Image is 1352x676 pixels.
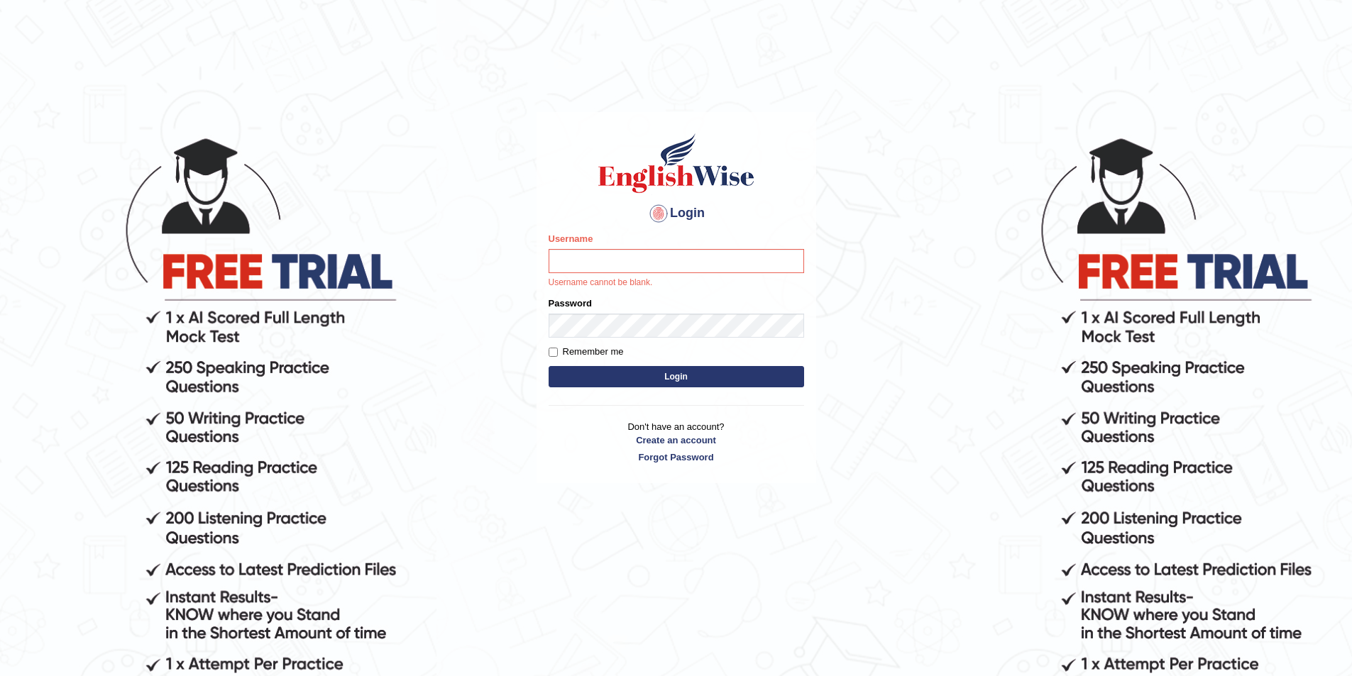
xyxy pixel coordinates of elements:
[595,131,757,195] img: Logo of English Wise sign in for intelligent practice with AI
[549,366,804,387] button: Login
[549,345,624,359] label: Remember me
[549,420,804,464] p: Don't have an account?
[549,202,804,225] h4: Login
[549,297,592,310] label: Password
[549,433,804,447] a: Create an account
[549,348,558,357] input: Remember me
[549,450,804,464] a: Forgot Password
[549,277,804,289] p: Username cannot be blank.
[549,232,593,245] label: Username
